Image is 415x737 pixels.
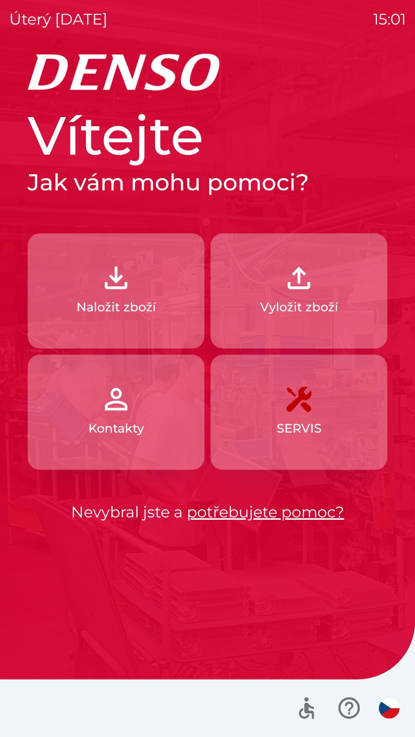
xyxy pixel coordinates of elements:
[28,501,387,524] p: Nevybral jste a
[277,419,322,438] p: SERVIS
[282,261,316,295] img: 2fb22d7f-6f53-46d3-a092-ee91fce06e5d.png
[28,103,387,168] h1: Vítejte
[99,382,133,416] img: 072f4d46-cdf8-44b2-b931-d189da1a2739.png
[28,233,204,349] button: Naložit zboží
[9,8,108,31] p: úterý [DATE]
[28,355,204,470] button: Kontakty
[28,168,387,197] h2: Jak vám mohu pomoci?
[211,233,387,349] button: Vyložit zboží
[187,502,344,521] a: potřebujete pomoc?
[282,382,316,416] img: 7408382d-57dc-4d4c-ad5a-dca8f73b6e74.png
[379,698,400,719] img: cs flag
[99,261,133,295] img: 918cc13a-b407-47b8-8082-7d4a57a89498.png
[373,8,406,31] p: 15:01
[260,298,338,316] p: Vyložit zboží
[76,298,156,316] p: Naložit zboží
[211,355,387,470] button: SERVIS
[28,54,387,91] img: Logo
[88,419,144,438] p: Kontakty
